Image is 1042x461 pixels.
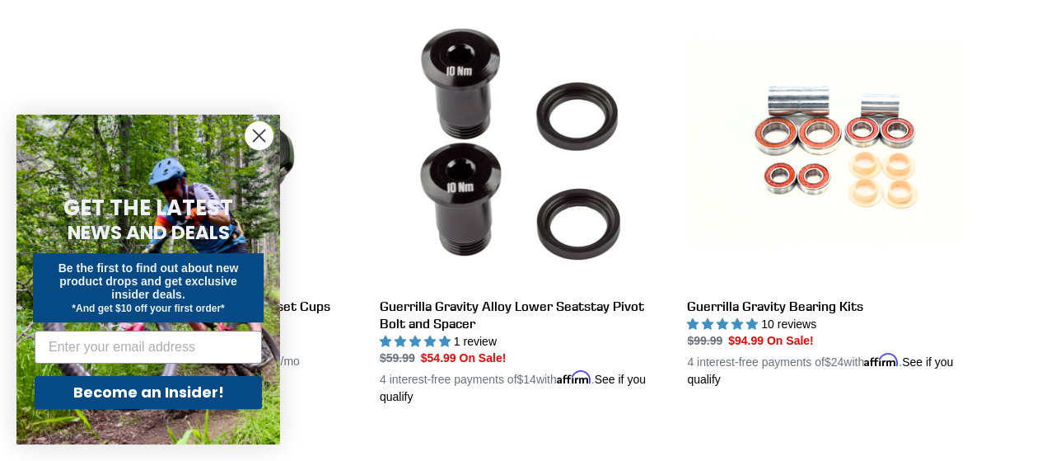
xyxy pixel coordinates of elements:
[68,219,230,246] span: NEWS AND DEALS
[63,193,233,223] span: GET THE LATEST
[35,376,262,409] button: Become an Insider!
[72,303,224,314] span: *And get $10 off your first order*
[58,261,239,301] span: Be the first to find out about new product drops and get exclusive insider deals.
[245,121,273,150] button: Close dialog
[35,331,262,364] input: Enter your email address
